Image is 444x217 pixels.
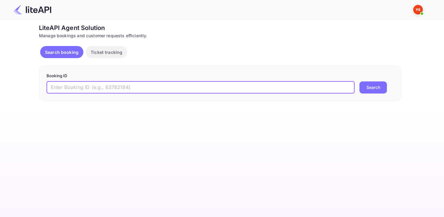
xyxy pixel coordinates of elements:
button: Search [359,81,387,94]
div: LiteAPI Agent Solution [39,23,401,32]
p: Booking ID [47,73,394,79]
img: LiteAPI Logo [13,5,51,15]
p: Search booking [45,49,79,55]
p: Ticket tracking [91,49,122,55]
img: Yandex Support [413,5,423,15]
div: Manage bookings and customer requests efficiently. [39,32,401,39]
input: Enter Booking ID (e.g., 63782194) [47,81,355,94]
